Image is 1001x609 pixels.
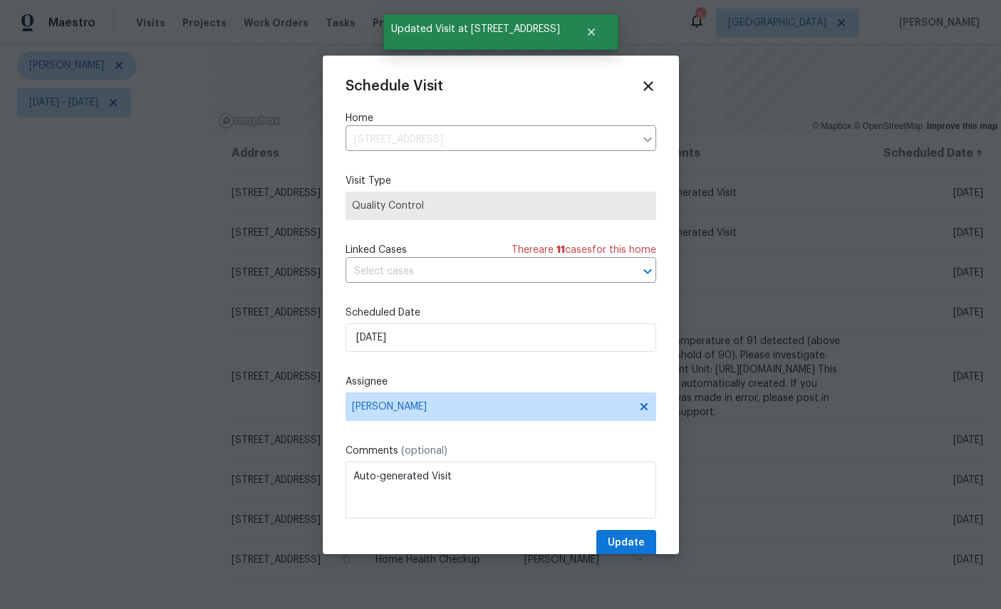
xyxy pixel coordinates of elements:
textarea: Auto-generated Visit [346,462,656,519]
input: M/D/YYYY [346,323,656,352]
span: Close [640,78,656,94]
span: There are case s for this home [512,243,656,257]
input: Select cases [346,261,616,283]
label: Visit Type [346,174,656,188]
label: Scheduled Date [346,306,656,320]
span: Updated Visit at [STREET_ADDRESS] [383,14,568,44]
label: Assignee [346,375,656,389]
span: 11 [556,245,565,255]
span: Update [608,534,645,552]
label: Comments [346,444,656,458]
span: [PERSON_NAME] [352,401,631,412]
span: (optional) [401,446,447,456]
input: Enter in an address [346,129,635,151]
span: Linked Cases [346,243,407,257]
span: Schedule Visit [346,79,443,93]
button: Open [638,261,658,281]
label: Home [346,111,656,125]
button: Close [568,18,615,46]
button: Update [596,530,656,556]
span: Quality Control [352,199,650,213]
